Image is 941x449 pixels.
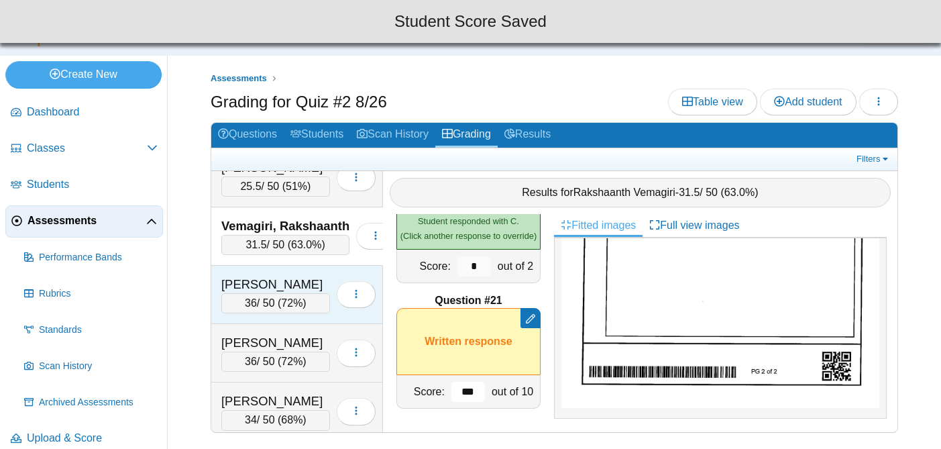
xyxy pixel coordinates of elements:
div: [PERSON_NAME] [221,276,330,293]
a: Fitted images [554,214,643,237]
span: 31.5 [679,187,700,198]
span: Rakshaanth Vemagiri [573,187,675,198]
a: Scan History [19,350,163,383]
span: Archived Assessments [39,396,158,409]
a: Dashboard [5,97,163,129]
a: Add student [760,89,856,115]
h1: Grading for Quiz #2 8/26 [211,91,387,113]
a: Filters [853,152,894,166]
span: 63.0% [724,187,755,198]
span: Rubrics [39,287,158,301]
span: 51% [286,181,307,192]
a: Standards [19,314,163,346]
small: (Click another response to override) [400,216,537,241]
span: Performance Bands [39,251,158,264]
span: Upload & Score [27,431,158,446]
span: Student responded with C. [418,216,519,226]
span: 25.5 [240,181,261,192]
span: Dashboard [27,105,158,119]
a: Table view [668,89,757,115]
span: 63.0% [291,239,321,250]
span: 72% [281,356,302,367]
div: Vemagiri, Rakshaanth [221,217,349,235]
b: Question #21 [435,293,502,308]
a: Rubrics [19,278,163,310]
span: 31.5 [245,239,266,250]
a: Scan History [350,123,435,148]
a: Assessments [5,205,163,238]
div: Student Score Saved [10,10,931,33]
span: Assessments [27,213,146,228]
div: Results for - / 50 ( ) [390,178,891,207]
a: Full view images [643,214,746,237]
a: Performance Bands [19,242,163,274]
span: 68% [281,414,302,426]
div: out of 2 [494,250,540,283]
a: Results [498,123,557,148]
div: Score: [397,375,448,408]
a: Questions [211,123,284,148]
div: [PERSON_NAME] [221,334,330,352]
div: / 50 ( ) [221,235,349,255]
span: 36 [245,356,257,367]
span: 72% [281,297,302,309]
div: / 50 ( ) [221,293,330,313]
span: 36 [245,297,257,309]
span: Add student [774,96,842,107]
div: / 50 ( ) [221,177,330,197]
a: Students [284,123,350,148]
span: Assessments [211,73,267,83]
span: Students [27,177,158,192]
a: Archived Assessments [19,387,163,419]
a: Grading [435,123,498,148]
a: Students [5,169,163,201]
div: out of 10 [488,375,540,408]
a: PaperScorer [5,37,140,48]
a: Assessments [207,70,270,87]
a: Classes [5,133,163,165]
div: [PERSON_NAME] [221,393,330,410]
div: / 50 ( ) [221,352,330,372]
div: Score: [397,250,454,283]
div: / 50 ( ) [221,410,330,430]
a: Create New [5,61,162,88]
span: Scan History [39,360,158,373]
span: Table view [682,96,743,107]
div: Written response [396,308,541,375]
span: Classes [27,141,147,156]
span: 34 [245,414,257,426]
span: Standards [39,323,158,337]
